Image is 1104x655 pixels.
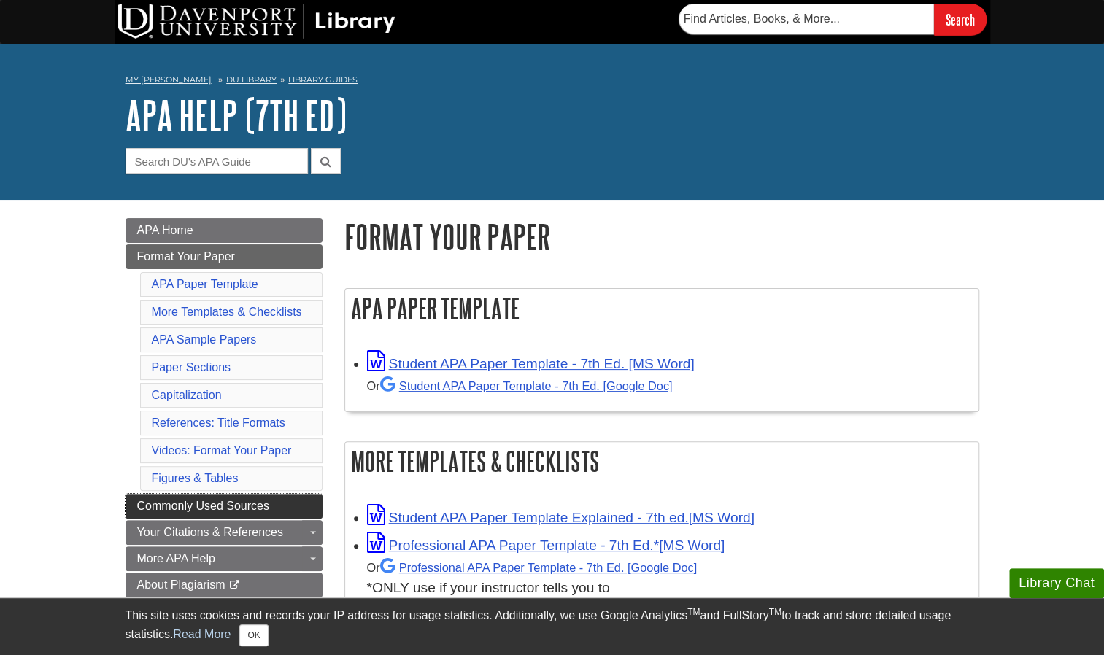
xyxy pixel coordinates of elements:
button: Close [239,624,268,646]
span: Commonly Used Sources [137,500,269,512]
a: APA Home [126,218,323,243]
span: APA Home [137,224,193,236]
a: More APA Help [126,546,323,571]
a: About Plagiarism [126,573,323,597]
sup: TM [769,607,781,617]
h1: Format Your Paper [344,218,979,255]
input: Find Articles, Books, & More... [679,4,934,34]
a: APA Help (7th Ed) [126,93,347,138]
a: Professional APA Paper Template - 7th Ed. [380,561,697,574]
a: Capitalization [152,389,222,401]
span: Your Citations & References [137,526,283,538]
span: About Plagiarism [137,578,225,591]
button: Library Chat [1009,568,1104,598]
span: More APA Help [137,552,215,565]
a: DU Library [226,74,277,85]
a: Format Your Paper [126,244,323,269]
span: Format Your Paper [137,250,235,263]
a: Figures & Tables [152,472,239,484]
a: Paper Sections [152,361,231,373]
input: Search [934,4,987,35]
small: Or [367,561,697,574]
a: APA Paper Template [152,278,258,290]
a: Link opens in new window [367,510,754,525]
div: Guide Page Menu [126,218,323,597]
small: Or [367,379,673,392]
img: DU Library [118,4,395,39]
a: My [PERSON_NAME] [126,74,212,86]
a: References: Title Formats [152,416,285,429]
div: *ONLY use if your instructor tells you to [367,557,971,600]
a: Link opens in new window [367,538,725,553]
a: Link opens in new window [367,356,695,371]
input: Search DU's APA Guide [126,148,308,174]
sup: TM [687,607,700,617]
a: Videos: Format Your Paper [152,444,292,457]
h2: More Templates & Checklists [345,442,978,481]
div: This site uses cookies and records your IP address for usage statistics. Additionally, we use Goo... [126,607,979,646]
form: Searches DU Library's articles, books, and more [679,4,987,35]
a: APA Sample Papers [152,333,257,346]
a: More Templates & Checklists [152,306,302,318]
a: Library Guides [288,74,358,85]
a: Commonly Used Sources [126,494,323,519]
a: Student APA Paper Template - 7th Ed. [Google Doc] [380,379,673,392]
h2: APA Paper Template [345,289,978,327]
nav: breadcrumb [126,70,979,93]
i: This link opens in a new window [228,581,241,590]
a: Your Citations & References [126,520,323,545]
a: Read More [173,628,231,640]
